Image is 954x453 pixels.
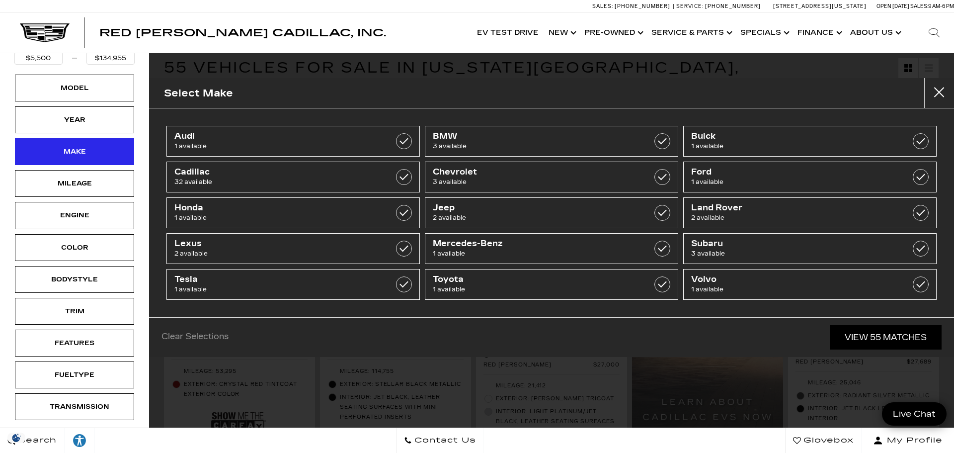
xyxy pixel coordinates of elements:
a: Buick1 available [683,126,937,157]
span: 9 AM-6 PM [928,3,954,9]
a: Red [PERSON_NAME] Cadillac, Inc. [99,28,386,38]
div: Trim [50,306,99,317]
div: FueltypeFueltype [15,362,134,388]
a: Tesla1 available [166,269,420,300]
span: Jeep [433,203,635,213]
span: 1 available [174,141,376,151]
div: ColorColor [15,234,134,261]
span: 2 available [174,249,376,259]
span: Land Rover [691,203,893,213]
a: Subaru3 available [683,233,937,264]
button: Open user profile menu [862,428,954,453]
div: MileageMileage [15,170,134,197]
span: 1 available [691,177,893,187]
span: Contact Us [412,434,476,448]
span: 1 available [433,284,635,294]
span: Glovebox [801,434,854,448]
div: YearYear [15,106,134,133]
span: Lexus [174,239,376,249]
span: Mercedes-Benz [433,239,635,249]
a: New [544,13,579,53]
span: My Profile [883,434,943,448]
div: Bodystyle [50,274,99,285]
div: FeaturesFeatures [15,330,134,357]
div: Year [50,114,99,125]
a: About Us [845,13,904,53]
a: [STREET_ADDRESS][US_STATE] [773,3,867,9]
div: TransmissionTransmission [15,393,134,420]
a: Jeep2 available [425,197,678,228]
span: Live Chat [888,408,941,420]
a: BMW3 available [425,126,678,157]
span: Sales: [910,3,928,9]
a: Finance [793,13,845,53]
button: close [924,78,954,108]
span: 1 available [691,141,893,151]
span: BMW [433,131,635,141]
a: Volvo1 available [683,269,937,300]
a: EV Test Drive [472,13,544,53]
span: Tesla [174,274,376,284]
a: Audi1 available [166,126,420,157]
span: 32 available [174,177,376,187]
a: Service & Parts [646,13,735,53]
span: 1 available [691,284,893,294]
a: Toyota1 available [425,269,678,300]
span: 3 available [433,177,635,187]
a: Honda1 available [166,197,420,228]
span: Ford [691,167,893,177]
div: Mileage [50,178,99,189]
span: Volvo [691,274,893,284]
div: MakeMake [15,138,134,165]
input: Maximum [86,52,135,65]
div: Make [50,146,99,157]
span: 1 available [174,213,376,223]
span: Search [15,434,57,448]
span: Service: [676,3,704,9]
a: Mercedes-Benz1 available [425,233,678,264]
div: TrimTrim [15,298,134,325]
span: 3 available [691,249,893,259]
a: Live Chat [882,402,947,426]
span: Audi [174,131,376,141]
a: Lexus2 available [166,233,420,264]
span: Open [DATE] [876,3,909,9]
div: Fueltype [50,369,99,380]
div: EngineEngine [15,202,134,229]
span: 1 available [433,249,635,259]
span: Buick [691,131,893,141]
img: Cadillac Dark Logo with Cadillac White Text [20,23,70,42]
span: Subaru [691,239,893,249]
img: Opt-Out Icon [5,433,28,443]
div: Explore your accessibility options [65,433,94,448]
div: Model [50,83,99,93]
span: Toyota [433,274,635,284]
a: Specials [735,13,793,53]
a: Chevrolet3 available [425,162,678,192]
span: Cadillac [174,167,376,177]
input: Minimum [14,52,63,65]
div: Features [50,338,99,349]
span: 3 available [433,141,635,151]
span: [PHONE_NUMBER] [615,3,670,9]
span: 2 available [433,213,635,223]
span: Red [PERSON_NAME] Cadillac, Inc. [99,27,386,39]
div: Engine [50,210,99,221]
a: Clear Selections [161,332,229,344]
span: [PHONE_NUMBER] [705,3,761,9]
a: Ford1 available [683,162,937,192]
a: View 55 Matches [830,325,942,350]
span: 2 available [691,213,893,223]
a: Land Rover2 available [683,197,937,228]
div: ModelModel [15,75,134,101]
h2: Select Make [164,85,233,101]
a: Glovebox [785,428,862,453]
span: 1 available [174,284,376,294]
a: Explore your accessibility options [65,428,95,453]
a: Cadillac32 available [166,162,420,192]
a: Service: [PHONE_NUMBER] [673,3,763,9]
span: Sales: [592,3,613,9]
section: Click to Open Cookie Consent Modal [5,433,28,443]
div: BodystyleBodystyle [15,266,134,293]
